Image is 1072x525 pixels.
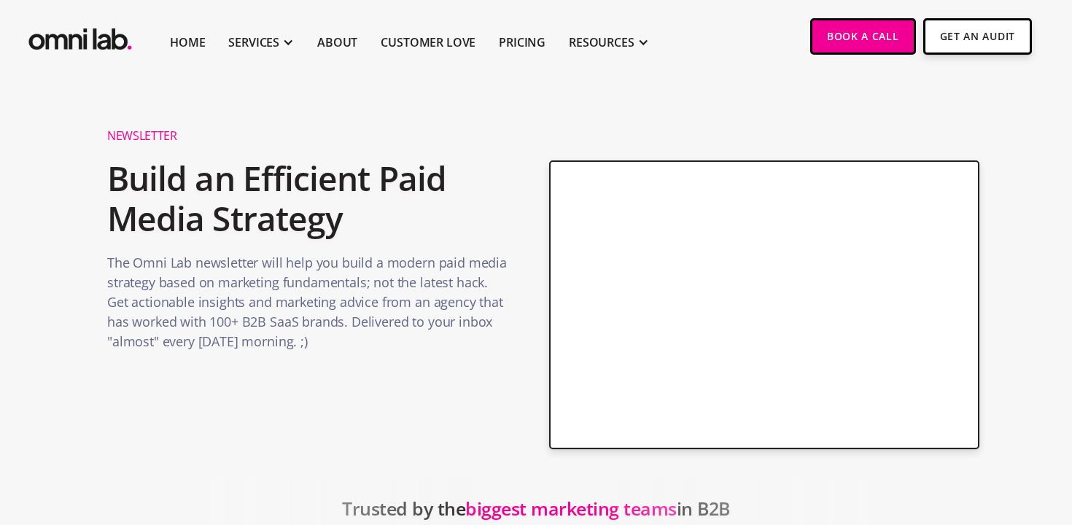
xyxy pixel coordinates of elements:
a: home [26,18,135,54]
iframe: Form 0 [574,198,955,411]
h1: Newsletter [107,128,509,144]
a: About [317,34,357,51]
a: Get An Audit [923,18,1032,55]
div: SERVICES [228,34,279,51]
img: Omni Lab: B2B SaaS Demand Generation Agency [26,18,135,54]
span: biggest marketing teams [465,496,677,521]
a: Book a Call [810,18,916,55]
h2: Build an Efficient Paid Media Strategy [107,151,509,246]
a: Pricing [499,34,545,51]
div: RESOURCES [569,34,634,51]
a: Customer Love [381,34,475,51]
p: The Omni Lab newsletter will help you build a modern paid media strategy based on marketing funda... [107,253,509,359]
a: Home [170,34,205,51]
iframe: Chat Widget [809,356,1072,525]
